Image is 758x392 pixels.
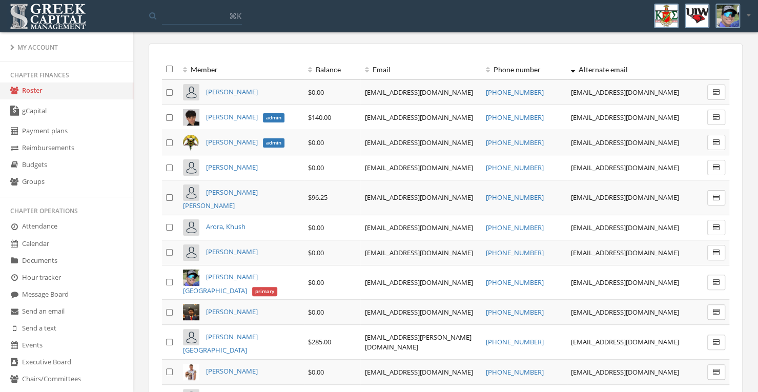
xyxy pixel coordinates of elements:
[364,193,473,202] a: [EMAIL_ADDRESS][DOMAIN_NAME]
[206,112,258,121] span: [PERSON_NAME]
[567,59,688,79] th: Alternate email
[206,87,258,96] a: [PERSON_NAME]
[360,59,481,79] th: Email
[571,223,679,232] a: [EMAIL_ADDRESS][DOMAIN_NAME]
[308,367,324,377] span: $0.00
[206,307,258,316] a: [PERSON_NAME]
[252,287,277,296] span: primary
[571,337,679,346] a: [EMAIL_ADDRESS][DOMAIN_NAME]
[486,113,544,122] a: [PHONE_NUMBER]
[206,137,258,147] span: [PERSON_NAME]
[364,138,473,147] a: [EMAIL_ADDRESS][DOMAIN_NAME]
[206,137,284,147] a: [PERSON_NAME]admin
[571,113,679,122] a: [EMAIL_ADDRESS][DOMAIN_NAME]
[308,307,324,317] span: $0.00
[206,222,245,231] a: Arora, Khush
[571,278,679,287] a: [EMAIL_ADDRESS][DOMAIN_NAME]
[486,337,544,346] a: [PHONE_NUMBER]
[364,163,473,172] a: [EMAIL_ADDRESS][DOMAIN_NAME]
[364,278,473,287] a: [EMAIL_ADDRESS][DOMAIN_NAME]
[229,11,241,21] span: ⌘K
[571,367,679,377] a: [EMAIL_ADDRESS][DOMAIN_NAME]
[364,113,473,122] a: [EMAIL_ADDRESS][DOMAIN_NAME]
[571,248,679,257] a: [EMAIL_ADDRESS][DOMAIN_NAME]
[571,138,679,147] a: [EMAIL_ADDRESS][DOMAIN_NAME]
[308,223,324,232] span: $0.00
[571,163,679,172] a: [EMAIL_ADDRESS][DOMAIN_NAME]
[571,307,679,317] a: [EMAIL_ADDRESS][DOMAIN_NAME]
[10,43,123,52] div: My Account
[364,367,473,377] a: [EMAIL_ADDRESS][DOMAIN_NAME]
[183,188,258,211] a: [PERSON_NAME] [PERSON_NAME]
[308,193,327,202] span: $96.25
[486,223,544,232] a: [PHONE_NUMBER]
[304,59,361,79] th: Balance
[364,333,471,352] a: [EMAIL_ADDRESS][PERSON_NAME][DOMAIN_NAME]
[183,272,258,295] span: [PERSON_NAME][GEOGRAPHIC_DATA]
[308,337,331,346] span: $285.00
[571,193,679,202] a: [EMAIL_ADDRESS][DOMAIN_NAME]
[486,248,544,257] a: [PHONE_NUMBER]
[486,88,544,97] a: [PHONE_NUMBER]
[308,138,324,147] span: $0.00
[308,163,324,172] span: $0.00
[183,332,258,355] a: [PERSON_NAME][GEOGRAPHIC_DATA]
[183,272,277,295] a: [PERSON_NAME][GEOGRAPHIC_DATA]primary
[206,366,258,376] a: [PERSON_NAME]
[486,307,544,317] a: [PHONE_NUMBER]
[486,193,544,202] a: [PHONE_NUMBER]
[364,307,473,317] a: [EMAIL_ADDRESS][DOMAIN_NAME]
[486,278,544,287] a: [PHONE_NUMBER]
[263,113,284,122] span: admin
[486,138,544,147] a: [PHONE_NUMBER]
[364,223,473,232] a: [EMAIL_ADDRESS][DOMAIN_NAME]
[486,367,544,377] a: [PHONE_NUMBER]
[206,162,258,172] a: [PERSON_NAME]
[486,163,544,172] a: [PHONE_NUMBER]
[206,112,284,121] a: [PERSON_NAME]admin
[179,59,304,79] th: Member
[308,248,324,257] span: $0.00
[364,248,473,257] a: [EMAIL_ADDRESS][DOMAIN_NAME]
[482,59,567,79] th: Phone number
[308,278,324,287] span: $0.00
[263,138,284,148] span: admin
[308,113,331,122] span: $140.00
[364,88,473,97] a: [EMAIL_ADDRESS][DOMAIN_NAME]
[571,88,679,97] a: [EMAIL_ADDRESS][DOMAIN_NAME]
[206,247,258,256] a: [PERSON_NAME]
[308,88,324,97] span: $0.00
